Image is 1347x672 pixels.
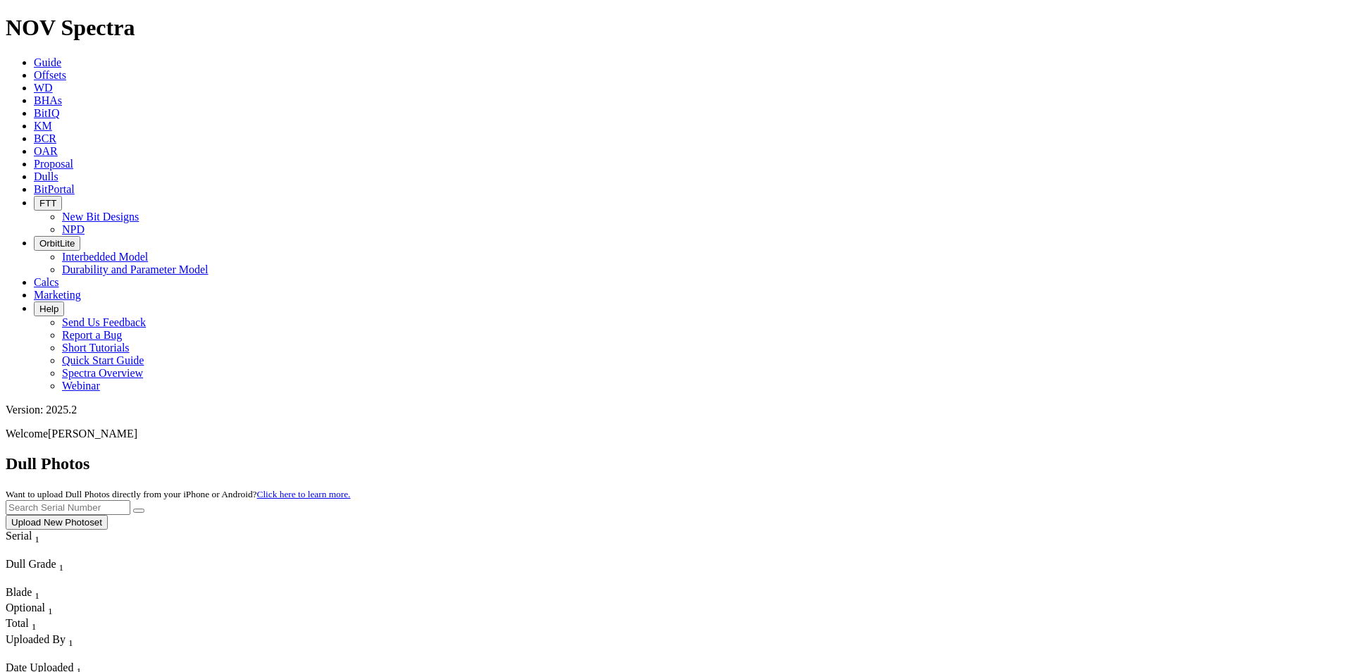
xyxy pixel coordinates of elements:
span: Sort None [35,586,39,598]
div: Sort None [6,633,138,661]
a: KM [34,120,52,132]
sub: 1 [35,590,39,601]
a: BitPortal [34,183,75,195]
a: Marketing [34,289,81,301]
a: NPD [62,223,85,235]
a: BCR [34,132,56,144]
input: Search Serial Number [6,500,130,515]
sub: 1 [48,606,53,616]
div: Version: 2025.2 [6,404,1341,416]
h2: Dull Photos [6,454,1341,473]
span: Help [39,304,58,314]
a: Offsets [34,69,66,81]
a: Spectra Overview [62,367,143,379]
span: Total [6,617,29,629]
div: Sort None [6,617,55,633]
span: Blade [6,586,32,598]
div: Serial Sort None [6,530,66,545]
button: Help [34,301,64,316]
div: Uploaded By Sort None [6,633,138,649]
span: Sort None [48,602,53,614]
button: FTT [34,196,62,211]
a: Quick Start Guide [62,354,144,366]
span: Sort None [68,633,73,645]
div: Total Sort None [6,617,55,633]
span: FTT [39,198,56,209]
span: Dull Grade [6,558,56,570]
a: OAR [34,145,58,157]
a: BHAs [34,94,62,106]
span: OrbitLite [39,238,75,249]
a: Click here to learn more. [257,489,351,499]
a: Short Tutorials [62,342,130,354]
span: Serial [6,530,32,542]
a: Report a Bug [62,329,122,341]
span: Sort None [59,558,64,570]
a: Durability and Parameter Model [62,263,209,275]
span: Sort None [32,617,37,629]
span: Optional [6,602,45,614]
a: Calcs [34,276,59,288]
a: Send Us Feedback [62,316,146,328]
sub: 1 [35,534,39,545]
div: Sort None [6,586,55,602]
a: Interbedded Model [62,251,148,263]
h1: NOV Spectra [6,15,1341,41]
span: Uploaded By [6,633,66,645]
div: Column Menu [6,545,66,558]
a: Guide [34,56,61,68]
a: WD [34,82,53,94]
div: Column Menu [6,649,138,661]
a: New Bit Designs [62,211,139,223]
button: Upload New Photoset [6,515,108,530]
div: Sort None [6,558,104,586]
sub: 1 [32,622,37,633]
div: Column Menu [6,573,104,586]
div: Sort None [6,530,66,558]
div: Dull Grade Sort None [6,558,104,573]
div: Blade Sort None [6,586,55,602]
p: Welcome [6,428,1341,440]
span: [PERSON_NAME] [48,428,137,440]
button: OrbitLite [34,236,80,251]
small: Want to upload Dull Photos directly from your iPhone or Android? [6,489,350,499]
a: Webinar [62,380,100,392]
div: Sort None [6,602,55,617]
a: Dulls [34,170,58,182]
span: Sort None [35,530,39,542]
sub: 1 [68,637,73,648]
a: Proposal [34,158,73,170]
div: Optional Sort None [6,602,55,617]
a: BitIQ [34,107,59,119]
sub: 1 [59,562,64,573]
